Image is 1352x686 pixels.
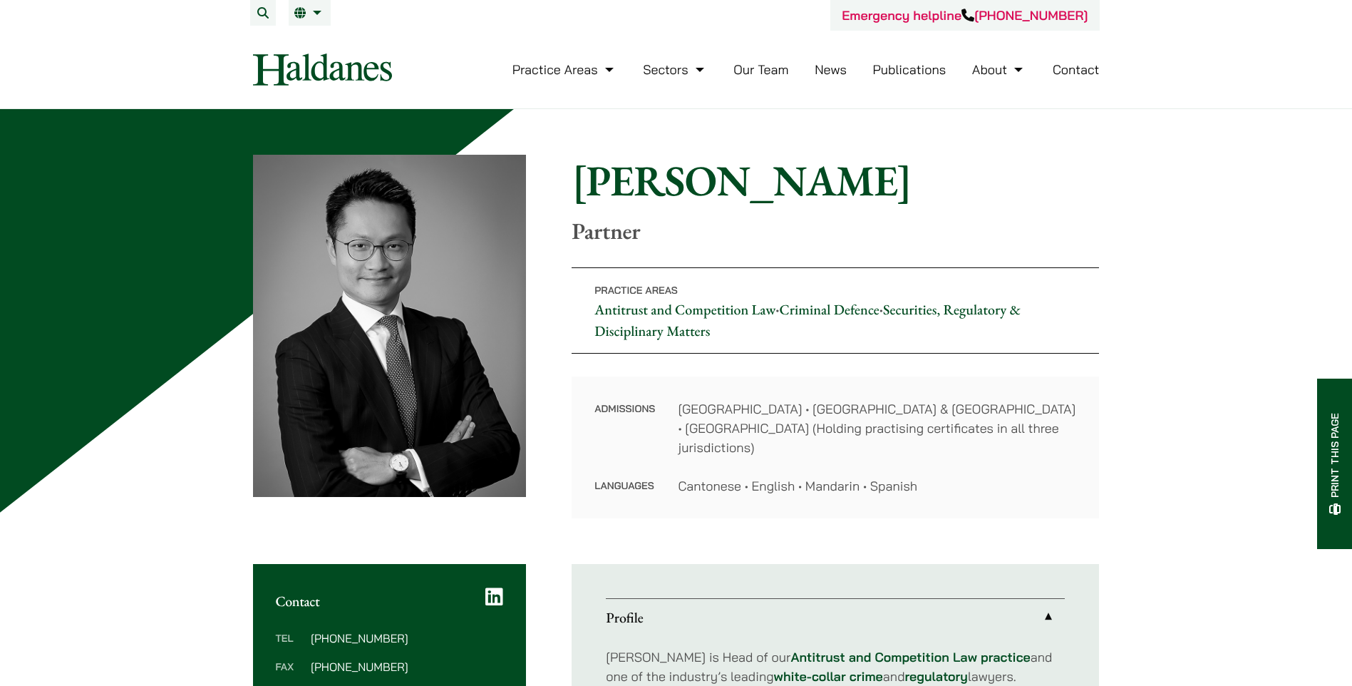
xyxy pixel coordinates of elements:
[311,661,503,672] dd: [PHONE_NUMBER]
[873,61,946,78] a: Publications
[643,61,707,78] a: Sectors
[774,668,883,685] a: white-collar crime
[594,476,655,496] dt: Languages
[512,61,617,78] a: Practice Areas
[276,593,504,610] h2: Contact
[780,300,879,319] a: Criminal Defence
[572,155,1099,206] h1: [PERSON_NAME]
[678,476,1076,496] dd: Cantonese • English • Mandarin • Spanish
[905,668,968,685] a: regulatory
[572,217,1099,245] p: Partner
[972,61,1026,78] a: About
[678,399,1076,457] dd: [GEOGRAPHIC_DATA] • [GEOGRAPHIC_DATA] & [GEOGRAPHIC_DATA] • [GEOGRAPHIC_DATA] (Holding practising...
[276,633,305,661] dt: Tel
[606,647,1065,686] p: [PERSON_NAME] is Head of our and one of the industry’s leading and lawyers.
[815,61,847,78] a: News
[594,300,775,319] a: Antitrust and Competition Law
[311,633,503,644] dd: [PHONE_NUMBER]
[485,587,503,607] a: LinkedIn
[790,649,1030,665] a: Antitrust and Competition Law practice
[253,53,392,86] img: Logo of Haldanes
[1053,61,1100,78] a: Contact
[294,7,325,19] a: EN
[594,399,655,476] dt: Admissions
[594,284,678,297] span: Practice Areas
[594,300,1021,340] a: Securities, Regulatory & Disciplinary Matters
[606,599,1065,636] a: Profile
[733,61,788,78] a: Our Team
[572,267,1099,354] p: • •
[842,7,1088,24] a: Emergency helpline[PHONE_NUMBER]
